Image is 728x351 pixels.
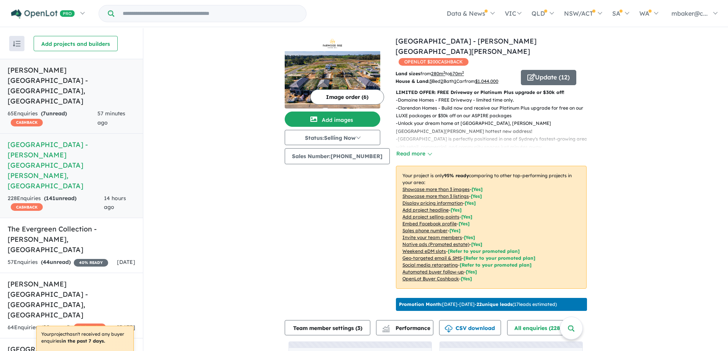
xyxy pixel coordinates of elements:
[444,173,469,178] b: 95 % ready
[464,255,535,261] span: [Refer to your promoted plan]
[43,259,50,265] span: 44
[461,276,472,281] span: [Yes]
[521,70,576,85] button: Update (12)
[464,235,475,240] span: [ Yes ]
[507,320,576,335] button: All enquiries (228)
[74,324,106,331] span: CASHBACK
[399,58,469,66] span: OPENLOT $ 200 CASHBACK
[402,228,448,233] u: Sales phone number
[357,325,360,332] span: 3
[396,70,515,78] p: from
[310,89,384,105] button: Image order (6)
[462,70,464,74] sup: 2
[62,338,105,344] b: in the past 7 days.
[396,135,593,151] p: - [GEOGRAPHIC_DATA] is perfectly positioned in one of Sydney's fastest-growing areas, with retail...
[13,41,21,47] img: sort.svg
[445,71,464,76] span: to
[431,71,445,76] u: 280 m
[402,207,449,213] u: Add project headline
[43,110,46,117] span: 7
[402,235,462,240] u: Invite your team members
[117,259,135,265] span: [DATE]
[396,78,515,85] p: Bed Bath Car from
[449,228,460,233] span: [ Yes ]
[11,9,75,19] img: Openlot PRO Logo White
[285,320,370,335] button: Team member settings (3)
[402,262,458,268] u: Social media retargeting
[44,195,76,202] strong: ( unread)
[34,36,118,51] button: Add projects and builders
[41,110,67,117] strong: ( unread)
[471,241,482,247] span: [Yes]
[402,193,469,199] u: Showcase more than 3 listings
[11,119,43,126] span: CASHBACK
[396,149,432,158] button: Read more
[46,195,55,202] span: 141
[285,51,380,108] img: Fairwood Rise Estate - Rouse Hill
[11,203,43,211] span: CASHBACK
[8,109,97,128] div: 65 Enquir ies
[402,186,470,192] u: Showcase more than 3 images
[430,78,432,84] u: 3
[402,276,459,281] u: OpenLot Buyer Cashback
[376,320,433,335] button: Performance
[116,5,305,22] input: Try estate name, suburb, builder or developer
[441,78,443,84] u: 2
[285,148,390,164] button: Sales Number:[PHONE_NUMBER]
[8,258,108,267] div: 57 Enquir ies
[402,248,446,254] u: Weekend eDM slots
[396,166,587,289] p: Your project is only comparing to other top-performing projects in your area: - - - - - - - - - -...
[402,269,464,275] u: Automated buyer follow-up
[285,112,380,127] button: Add images
[448,248,520,254] span: [Refer to your promoted plan]
[399,301,442,307] b: Promotion Month:
[471,193,482,199] span: [ Yes ]
[396,104,593,120] p: - Clarendon Homes - Build now and receive our Platinum Plus upgrade for free on our LUXE packages...
[402,214,459,220] u: Add project selling-points
[402,221,457,226] u: Embed Facebook profile
[396,37,537,56] a: [GEOGRAPHIC_DATA] - [PERSON_NAME][GEOGRAPHIC_DATA][PERSON_NAME]
[104,195,126,211] span: 14 hours ago
[451,207,462,213] span: [ Yes ]
[396,71,420,76] b: Land sizes
[461,214,472,220] span: [ Yes ]
[472,186,483,192] span: [ Yes ]
[465,200,476,206] span: [ Yes ]
[402,255,462,261] u: Geo-targeted email & SMS
[396,96,593,104] p: - Domaine Homes - FREE Driveway - limited time only.
[477,301,512,307] b: 22 unique leads
[450,71,464,76] u: 670 m
[74,259,108,267] span: 40 % READY
[41,259,71,265] strong: ( unread)
[8,224,135,255] h5: The Evergreen Collection - [PERSON_NAME] , [GEOGRAPHIC_DATA]
[285,130,380,145] button: Status:Selling Now
[466,269,477,275] span: [Yes]
[460,262,532,268] span: [Refer to your promoted plan]
[8,65,135,106] h5: [PERSON_NAME][GEOGRAPHIC_DATA] - [GEOGRAPHIC_DATA] , [GEOGRAPHIC_DATA]
[383,325,389,329] img: line-chart.svg
[459,221,470,226] span: [ Yes ]
[8,139,135,191] h5: [GEOGRAPHIC_DATA] - [PERSON_NAME][GEOGRAPHIC_DATA][PERSON_NAME] , [GEOGRAPHIC_DATA]
[43,324,50,331] span: 20
[396,78,430,84] b: House & Land:
[439,320,501,335] button: CSV download
[402,200,463,206] u: Display pricing information
[8,194,104,212] div: 228 Enquir ies
[382,327,390,332] img: bar-chart.svg
[97,110,125,126] span: 57 minutes ago
[41,324,71,331] strong: ( unread)
[475,78,498,84] u: $ 1,044,000
[383,325,430,332] span: Performance
[8,279,135,320] h5: [PERSON_NAME][GEOGRAPHIC_DATA] - [GEOGRAPHIC_DATA] , [GEOGRAPHIC_DATA]
[8,323,106,332] div: 64 Enquir ies
[396,89,587,96] p: LIMITED OFFER: FREE Driveway or Platinum Plus upgrade or $30k off!
[671,10,708,17] span: mbaker@c...
[443,70,445,74] sup: 2
[445,325,452,333] img: download icon
[117,324,135,331] span: [DATE]
[454,78,456,84] u: 1
[41,331,129,345] p: Your project hasn't received any buyer enquiries
[396,120,593,135] p: - Unlock your dream home at [GEOGRAPHIC_DATA], [PERSON_NAME][GEOGRAPHIC_DATA][PERSON_NAME] hottes...
[402,241,469,247] u: Native ads (Promoted estate)
[288,39,377,48] img: Fairwood Rise Estate - Rouse Hill Logo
